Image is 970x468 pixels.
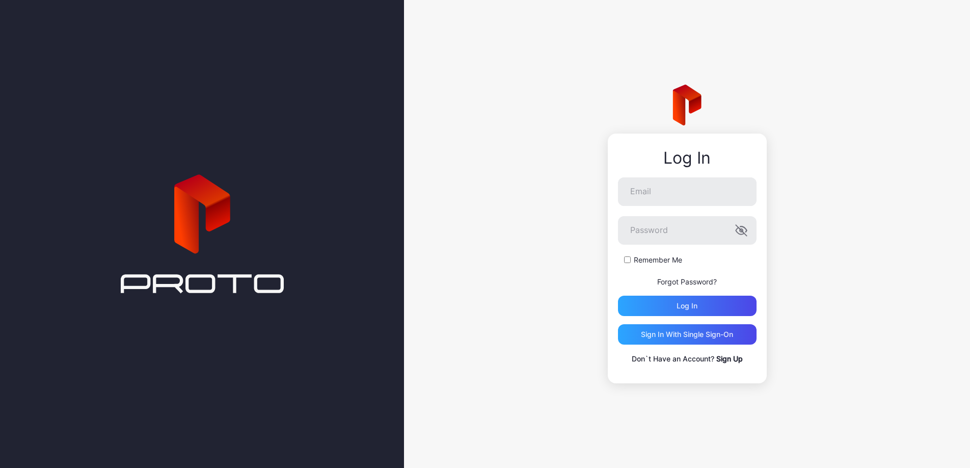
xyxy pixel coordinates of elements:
div: Log In [618,149,757,167]
a: Forgot Password? [657,277,717,286]
input: Password [618,216,757,245]
div: Sign in With Single Sign-On [641,330,733,339]
p: Don`t Have an Account? [618,353,757,365]
input: Email [618,177,757,206]
button: Password [735,224,747,237]
button: Sign in With Single Sign-On [618,324,757,345]
button: Log in [618,296,757,316]
a: Sign Up [716,354,743,363]
label: Remember Me [634,255,682,265]
div: Log in [677,302,697,310]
